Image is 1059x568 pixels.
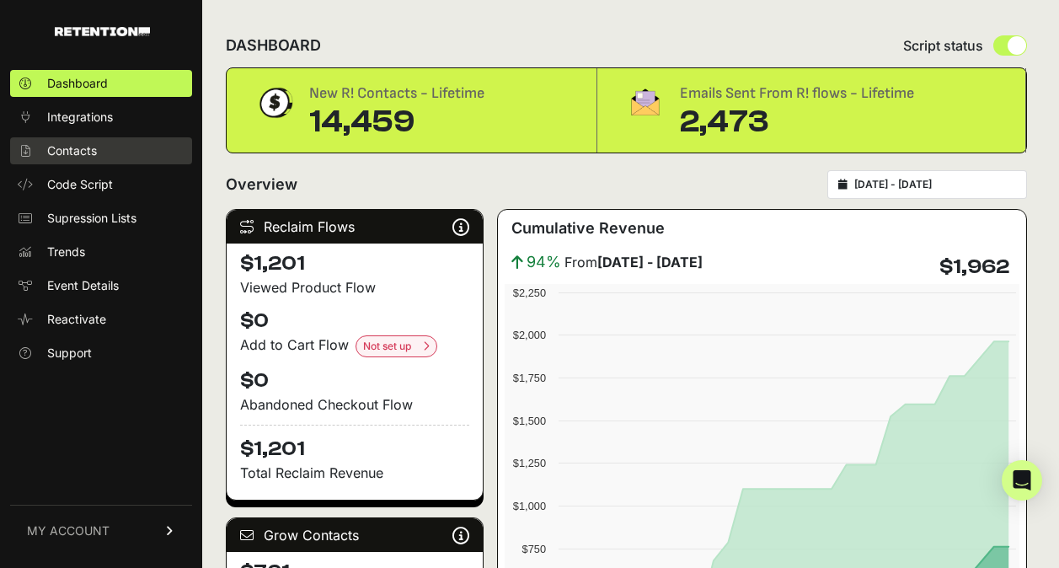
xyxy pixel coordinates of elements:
[240,463,469,483] p: Total Reclaim Revenue
[10,238,192,265] a: Trends
[47,244,85,260] span: Trends
[27,522,110,539] span: MY ACCOUNT
[513,415,546,427] text: $1,500
[240,277,469,297] div: Viewed Product Flow
[240,335,469,357] div: Add to Cart Flow
[309,82,484,105] div: New R! Contacts - Lifetime
[1002,460,1042,501] div: Open Intercom Messenger
[47,311,106,328] span: Reactivate
[680,82,914,105] div: Emails Sent From R! flows - Lifetime
[10,70,192,97] a: Dashboard
[47,345,92,362] span: Support
[240,250,469,277] h4: $1,201
[240,425,469,463] h4: $1,201
[513,372,546,384] text: $1,750
[513,500,546,512] text: $1,000
[939,254,1009,281] h4: $1,962
[47,109,113,126] span: Integrations
[226,34,321,57] h2: DASHBOARD
[10,340,192,367] a: Support
[227,518,483,552] div: Grow Contacts
[680,105,914,139] div: 2,473
[564,252,703,272] span: From
[47,210,136,227] span: Supression Lists
[10,205,192,232] a: Supression Lists
[240,394,469,415] div: Abandoned Checkout Flow
[227,210,483,244] div: Reclaim Flows
[10,505,192,556] a: MY ACCOUNT
[903,35,983,56] span: Script status
[513,287,546,299] text: $2,250
[47,75,108,92] span: Dashboard
[47,277,119,294] span: Event Details
[10,171,192,198] a: Code Script
[55,27,150,36] img: Retention.com
[513,457,546,469] text: $1,250
[47,176,113,193] span: Code Script
[522,543,546,555] text: $750
[10,137,192,164] a: Contacts
[10,272,192,299] a: Event Details
[10,306,192,333] a: Reactivate
[10,104,192,131] a: Integrations
[240,367,469,394] h4: $0
[240,308,469,335] h4: $0
[624,82,666,122] img: fa-envelope-19ae18322b30453b285274b1b8af3d052b27d846a4fbe8435d1a52b978f639a2.png
[513,329,546,341] text: $2,000
[597,254,703,271] strong: [DATE] - [DATE]
[309,105,484,139] div: 14,459
[511,217,665,240] h3: Cumulative Revenue
[527,250,561,274] span: 94%
[47,142,97,159] span: Contacts
[254,82,296,124] img: dollar-coin-05c43ed7efb7bc0c12610022525b4bbbb207c7efeef5aecc26f025e68dcafac9.png
[226,173,297,196] h2: Overview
